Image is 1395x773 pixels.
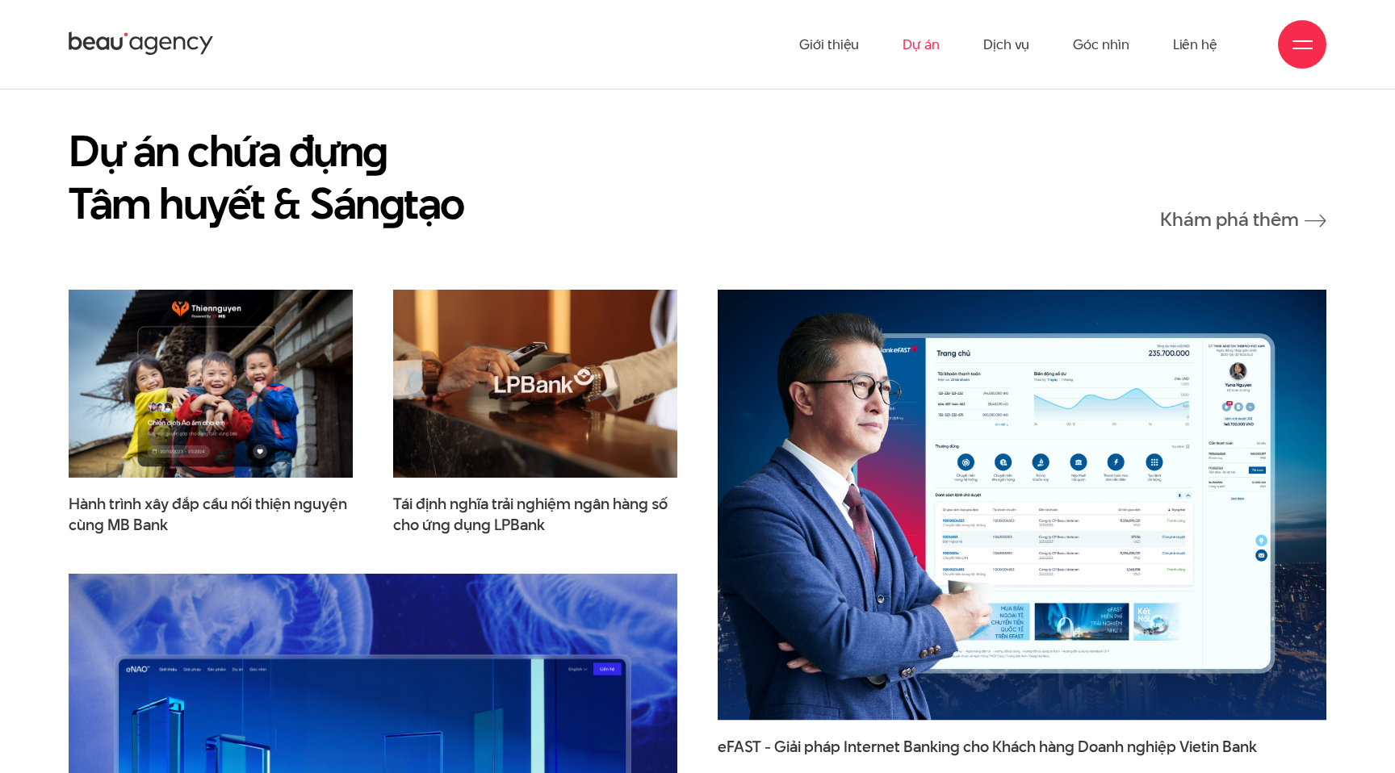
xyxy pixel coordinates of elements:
span: Hành trình xây đắp cầu nối thiện nguyện [69,494,353,534]
span: pháp [804,736,840,758]
a: Tái định nghĩa trải nghiệm ngân hàng sốcho ứng dụng LPBank [393,494,677,534]
span: Internet [844,736,900,758]
span: Giải [774,736,801,758]
span: cho [963,736,989,758]
a: Hành trình xây đắp cầu nối thiện nguyệncùng MB Bank [69,494,353,534]
span: eFAST [718,736,761,758]
span: Tái định nghĩa trải nghiệm ngân hàng số [393,494,677,534]
h2: Dự án chứa đựn Tâm huyết & Sán tạo [69,124,464,229]
span: Vietin [1179,736,1219,758]
span: cùng MB Bank [69,515,168,536]
span: hàng [1039,736,1075,758]
span: - [765,736,771,758]
span: Banking [903,736,960,758]
span: Doanh [1078,736,1124,758]
a: Khám phá thêm [1160,209,1326,229]
span: Khách [992,736,1036,758]
en: g [379,173,404,233]
en: g [362,120,387,181]
span: Bank [1222,736,1257,758]
span: cho ứng dụng LPBank [393,515,545,536]
span: nghiệp [1127,736,1176,758]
